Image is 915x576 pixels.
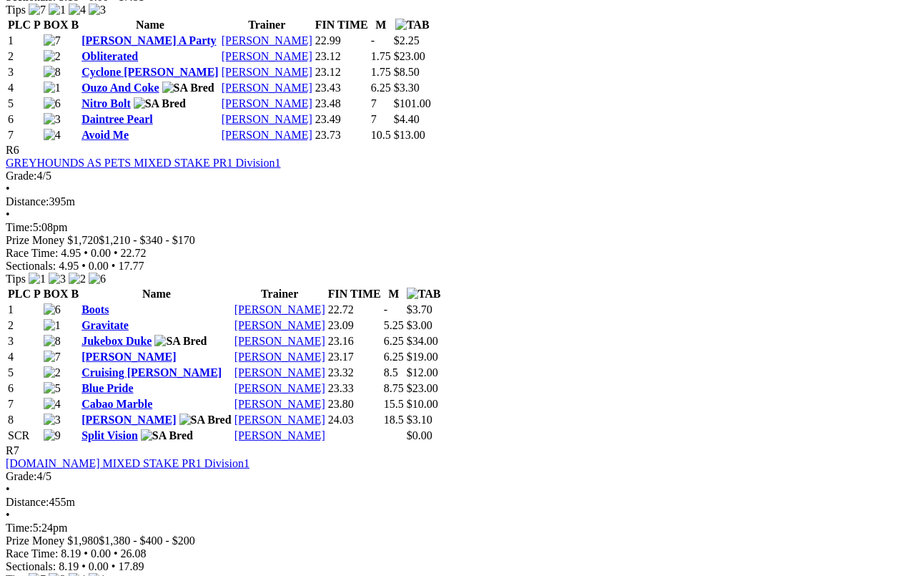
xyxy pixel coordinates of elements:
td: 8 [7,413,41,427]
td: 2 [7,318,41,333]
td: 22.99 [315,34,369,48]
text: - [384,303,387,316]
img: 3 [44,113,61,126]
td: 23.16 [327,334,382,348]
td: 4 [7,350,41,364]
td: 23.80 [327,397,382,411]
span: Tips [6,4,26,16]
span: Distance: [6,496,49,508]
img: 4 [44,398,61,411]
text: 6.25 [384,351,404,363]
span: 0.00 [91,547,111,560]
a: Nitro Bolt [81,97,131,109]
span: • [112,560,116,572]
th: Name [81,18,219,32]
img: 7 [44,34,61,47]
span: PLC [8,19,31,31]
a: [PERSON_NAME] [234,319,325,331]
img: 4 [44,129,61,142]
th: Trainer [221,18,313,32]
span: 0.00 [89,560,109,572]
span: B [71,19,79,31]
img: TAB [407,288,441,301]
span: BOX [44,19,69,31]
span: • [81,560,86,572]
span: Sectionals: [6,260,56,272]
span: $3.70 [407,303,432,316]
td: 2 [7,49,41,64]
span: $8.50 [394,66,420,78]
a: [PERSON_NAME] [234,398,325,410]
div: 455m [6,496,909,509]
a: [PERSON_NAME] [222,97,312,109]
a: Jukebox Duke [81,335,152,347]
span: • [84,247,88,259]
a: Ouzo And Coke [81,82,159,94]
a: [PERSON_NAME] [222,66,312,78]
span: 8.19 [61,547,81,560]
th: FIN TIME [327,287,382,301]
td: 23.33 [327,381,382,396]
div: Prize Money $1,980 [6,534,909,547]
a: [PERSON_NAME] [234,382,325,394]
span: • [84,547,88,560]
td: 5 [7,97,41,111]
span: • [112,260,116,272]
span: 26.08 [121,547,147,560]
a: Boots [81,303,109,316]
img: 3 [89,4,106,16]
td: 23.73 [315,128,369,142]
img: SA Bred [141,429,193,442]
text: 6.25 [384,335,404,347]
td: 23.12 [315,49,369,64]
td: SCR [7,429,41,443]
td: 23.32 [327,366,382,380]
a: [PERSON_NAME] [222,113,312,125]
a: Split Vision [81,429,138,441]
span: B [71,288,79,300]
span: Tips [6,273,26,285]
span: Grade: [6,170,37,182]
td: 24.03 [327,413,382,427]
div: 4/5 [6,170,909,182]
span: • [114,547,118,560]
a: [PERSON_NAME] [234,414,325,426]
div: 4/5 [6,470,909,483]
span: $3.00 [407,319,432,331]
text: 1.75 [371,66,391,78]
a: [PERSON_NAME] [222,129,312,141]
img: TAB [395,19,430,31]
a: [PERSON_NAME] A Party [81,34,216,47]
text: 10.5 [371,129,391,141]
span: • [114,247,118,259]
td: 23.49 [315,112,369,127]
td: 1 [7,34,41,48]
span: Grade: [6,470,37,482]
img: 7 [44,351,61,363]
a: Cabao Marble [81,398,152,410]
text: 5.25 [384,319,404,331]
a: Cruising [PERSON_NAME] [81,366,222,379]
a: [PERSON_NAME] [234,335,325,347]
td: 7 [7,128,41,142]
span: BOX [44,288,69,300]
td: 22.72 [327,303,382,317]
th: FIN TIME [315,18,369,32]
img: 6 [89,273,106,285]
img: 6 [44,303,61,316]
span: P [34,288,41,300]
text: 18.5 [384,414,404,426]
a: Daintree Pearl [81,113,153,125]
a: Gravitate [81,319,129,331]
span: Distance: [6,195,49,208]
div: Prize Money $1,720 [6,234,909,247]
span: 0.00 [91,247,111,259]
span: Race Time: [6,247,58,259]
span: Time: [6,221,33,233]
td: 6 [7,112,41,127]
a: Blue Pride [81,382,133,394]
text: - [371,34,375,47]
td: 6 [7,381,41,396]
td: 23.17 [327,350,382,364]
td: 23.12 [315,65,369,79]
